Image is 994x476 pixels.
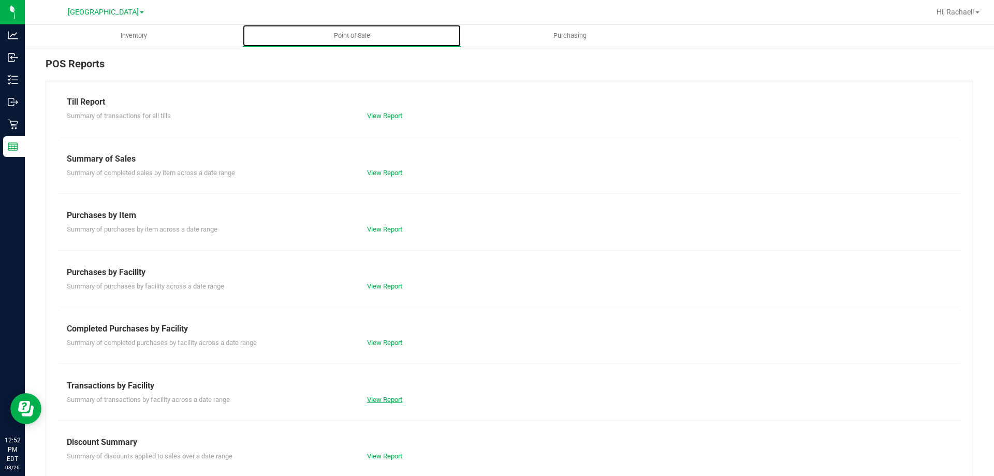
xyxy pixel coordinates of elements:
[67,225,217,233] span: Summary of purchases by item across a date range
[461,25,679,47] a: Purchasing
[67,436,952,449] div: Discount Summary
[5,436,20,464] p: 12:52 PM EDT
[367,339,402,347] a: View Report
[5,464,20,471] p: 08/26
[67,380,952,392] div: Transactions by Facility
[67,96,952,108] div: Till Report
[8,30,18,40] inline-svg: Analytics
[243,25,461,47] a: Point of Sale
[67,452,232,460] span: Summary of discounts applied to sales over a date range
[67,323,952,335] div: Completed Purchases by Facility
[320,31,384,40] span: Point of Sale
[8,75,18,85] inline-svg: Inventory
[67,112,171,120] span: Summary of transactions for all tills
[8,97,18,107] inline-svg: Outbound
[8,141,18,152] inline-svg: Reports
[367,396,402,403] a: View Report
[67,282,224,290] span: Summary of purchases by facility across a date range
[367,452,402,460] a: View Report
[10,393,41,424] iframe: Resource center
[67,209,952,222] div: Purchases by Item
[25,25,243,47] a: Inventory
[937,8,974,16] span: Hi, Rachael!
[8,52,18,63] inline-svg: Inbound
[367,112,402,120] a: View Report
[67,339,257,347] span: Summary of completed purchases by facility across a date range
[539,31,601,40] span: Purchasing
[67,153,952,165] div: Summary of Sales
[67,169,235,177] span: Summary of completed sales by item across a date range
[367,282,402,290] a: View Report
[68,8,139,17] span: [GEOGRAPHIC_DATA]
[67,266,952,279] div: Purchases by Facility
[8,119,18,129] inline-svg: Retail
[367,225,402,233] a: View Report
[367,169,402,177] a: View Report
[46,56,973,80] div: POS Reports
[67,396,230,403] span: Summary of transactions by facility across a date range
[107,31,161,40] span: Inventory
